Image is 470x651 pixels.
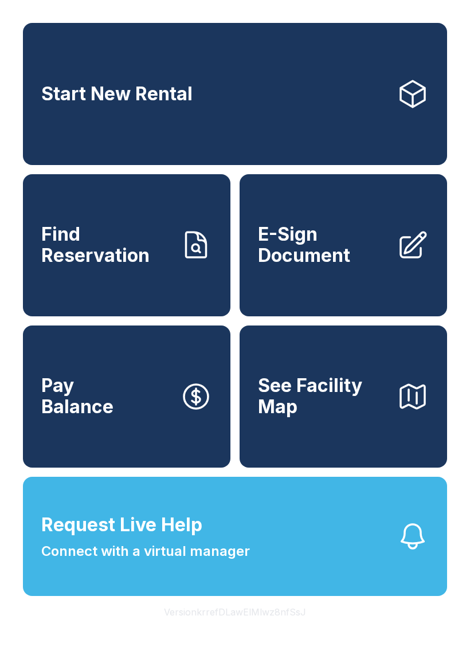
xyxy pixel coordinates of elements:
span: Connect with a virtual manager [41,541,250,562]
a: E-Sign Document [240,174,447,316]
button: Request Live HelpConnect with a virtual manager [23,477,447,596]
button: PayBalance [23,325,230,468]
a: Start New Rental [23,23,447,165]
span: Start New Rental [41,84,193,105]
span: Request Live Help [41,511,202,539]
span: See Facility Map [258,375,387,417]
button: See Facility Map [240,325,447,468]
span: Pay Balance [41,375,113,417]
span: Find Reservation [41,224,171,266]
span: E-Sign Document [258,224,387,266]
a: Find Reservation [23,174,230,316]
button: VersionkrrefDLawElMlwz8nfSsJ [155,596,315,628]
